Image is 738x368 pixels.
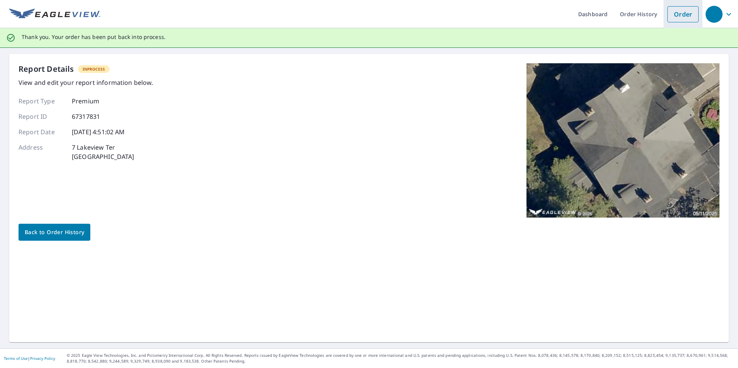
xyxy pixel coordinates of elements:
[667,6,699,22] a: Order
[72,127,125,137] p: [DATE] 4:51:02 AM
[19,143,65,161] p: Address
[19,112,65,121] p: Report ID
[19,127,65,137] p: Report Date
[4,356,28,361] a: Terms of Use
[72,112,100,121] p: 67317831
[25,228,84,237] span: Back to Order History
[22,34,166,41] p: Thank you. Your order has been put back into process.
[72,143,134,161] p: 7 Lakeview Ter [GEOGRAPHIC_DATA]
[19,78,153,87] p: View and edit your report information below.
[30,356,55,361] a: Privacy Policy
[19,63,74,75] p: Report Details
[526,63,719,218] img: Top image
[4,356,55,361] p: |
[19,224,90,241] a: Back to Order History
[72,96,99,106] p: Premium
[78,66,110,72] span: InProcess
[9,8,100,20] img: EV Logo
[19,96,65,106] p: Report Type
[67,353,734,364] p: © 2025 Eagle View Technologies, Inc. and Pictometry International Corp. All Rights Reserved. Repo...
